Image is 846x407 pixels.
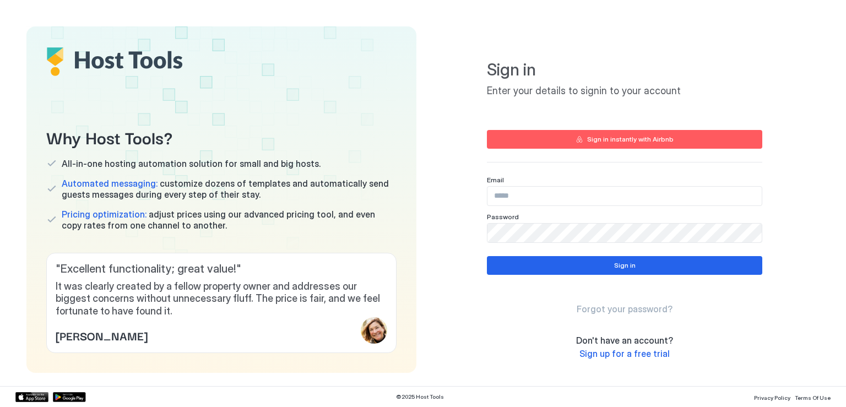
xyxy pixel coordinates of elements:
span: Privacy Policy [754,394,790,401]
input: Input Field [487,224,762,242]
div: Sign in [614,261,636,270]
span: It was clearly created by a fellow property owner and addresses our biggest concerns without unne... [56,280,387,318]
a: Privacy Policy [754,391,790,403]
a: Terms Of Use [795,391,831,403]
span: [PERSON_NAME] [56,327,148,344]
span: Automated messaging: [62,178,158,189]
span: Forgot your password? [577,303,673,314]
span: Why Host Tools? [46,124,397,149]
span: Don't have an account? [576,335,673,346]
span: Email [487,176,504,184]
a: Google Play Store [53,392,86,402]
span: © 2025 Host Tools [396,393,444,400]
a: Sign up for a free trial [579,348,670,360]
button: Sign in [487,256,762,275]
button: Sign in instantly with Airbnb [487,130,762,149]
span: Terms Of Use [795,394,831,401]
span: " Excellent functionality; great value! " [56,262,387,276]
span: Sign in [487,59,762,80]
span: All-in-one hosting automation solution for small and big hosts. [62,158,321,169]
span: Enter your details to signin to your account [487,85,762,97]
span: adjust prices using our advanced pricing tool, and even copy rates from one channel to another. [62,209,397,231]
input: Input Field [487,187,762,205]
span: Password [487,213,519,221]
span: Sign up for a free trial [579,348,670,359]
div: Sign in instantly with Airbnb [587,134,674,144]
div: profile [361,317,387,344]
span: Pricing optimization: [62,209,147,220]
span: customize dozens of templates and automatically send guests messages during every step of their s... [62,178,397,200]
a: App Store [15,392,48,402]
a: Forgot your password? [577,303,673,315]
